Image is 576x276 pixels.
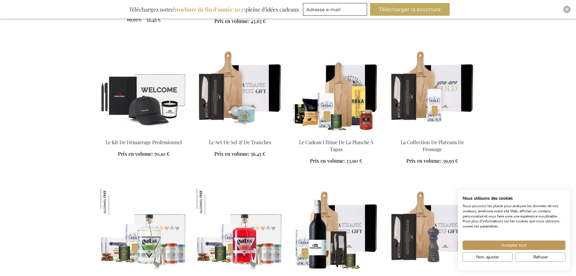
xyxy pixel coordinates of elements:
[310,158,362,165] a: Prix en volume: 33,90 €
[101,189,187,274] img: Gutss Non-Alcoholic Gin & Tonic Set
[476,254,499,260] span: Non, ajuster
[251,18,266,24] span: 43,65 €
[126,3,302,16] div: Téléchargez notre pleine d’idées cadeaux
[563,6,571,13] div: Close
[118,151,153,157] span: Prix en volume:
[389,189,476,274] img: The Essential Chef's Tool Set
[197,131,283,137] a: The Salt & Slice Set Exclusive Business Gift
[389,49,476,134] img: The Cheese Board Collection
[209,139,271,145] a: Le Set De Sel & De Tranches
[214,151,265,158] a: Prix en volume: 56,45 €
[443,158,458,164] span: 39,95 €
[197,189,223,215] img: Gutss Coffret Aperol Sans Alcool
[346,158,362,164] span: 33,90 €
[101,49,187,134] img: The Professional Starter Kit
[303,3,369,18] form: marketing offers and promotions
[197,49,283,134] img: The Salt & Slice Set Exclusive Business Gift
[516,252,565,262] button: Refuser tous les cookies
[463,241,565,250] button: Accepter tous les cookies
[406,158,441,164] span: Prix en volume:
[299,139,373,152] a: Le Cadeau Ultime De La Planche À Tapas
[463,204,565,229] p: Nous pouvons les placer pour analyser les données de nos visiteurs, améliorer notre site Web, aff...
[214,18,266,25] a: Prix en volume: 43,65 €
[101,189,127,215] img: Gutss Set Gin & Tonic Sans Alcool
[389,131,476,137] a: The Cheese Board Collection
[463,196,565,201] h2: Nous utilisons des cookies
[310,158,345,164] span: Prix en volume:
[565,8,569,11] img: Close
[173,6,246,13] b: brochure de fin d’année 2025
[106,139,182,145] a: Le Kit De Démarrage Professionnel
[370,3,450,16] button: Télécharger la brochure
[293,189,379,274] img: La Collection De Fromages & Vins
[533,254,548,260] span: Refuser
[463,252,513,262] button: Ajustez les préférences de cookie
[154,151,170,157] span: 70,10 €
[214,18,249,24] span: Prix en volume:
[401,139,464,152] a: La Collection De Plateaux De Fromage
[406,158,458,165] a: Prix en volume: 39,95 €
[127,16,142,23] span: 69,95 €
[501,242,527,248] span: Accepter tout
[214,151,249,157] span: Prix en volume:
[197,189,283,274] img: Gutss Non-Alcoholic Aperol Set
[146,16,161,23] span: 52,45 €
[303,3,367,16] input: Adresse e-mail
[293,49,379,134] img: The Ultimate Tapas Board Gift
[251,151,265,157] span: 56,45 €
[293,131,379,137] a: The Ultimate Tapas Board Gift
[118,151,170,158] a: Prix en volume: 70,10 €
[101,131,187,137] a: The Professional Starter Kit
